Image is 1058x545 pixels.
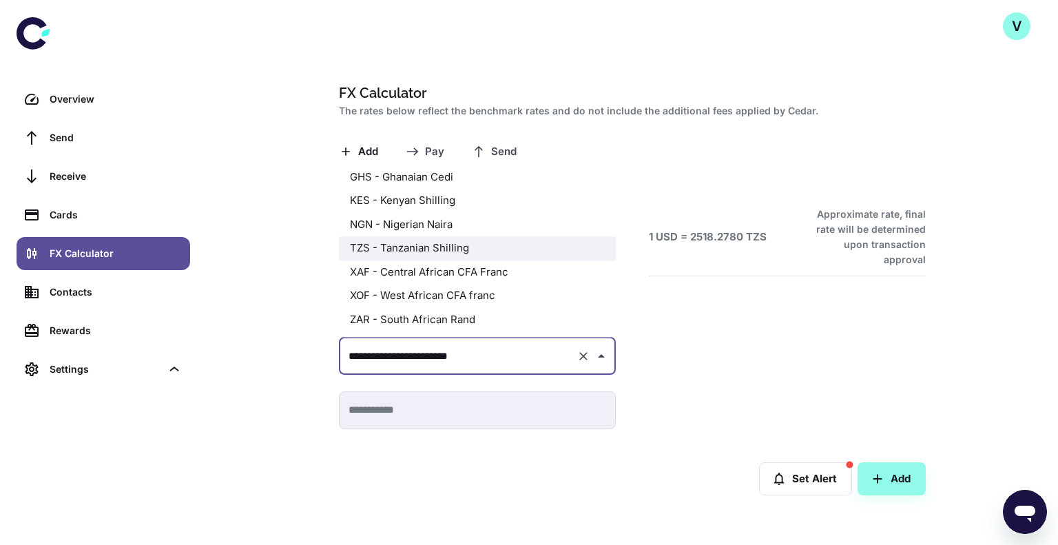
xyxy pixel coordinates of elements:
li: TZS - Tanzanian Shilling [339,236,616,260]
div: Cards [50,207,182,223]
li: NGN - Nigerian Naira [339,213,616,237]
a: Send [17,121,190,154]
button: Set Alert [759,462,852,495]
a: FX Calculator [17,237,190,270]
h6: 1 USD = 2518.2780 TZS [649,229,767,245]
div: Settings [17,353,190,386]
h1: FX Calculator [339,83,920,103]
iframe: Button to launch messaging window [1003,490,1047,534]
span: Add [358,145,378,158]
button: Close [592,347,611,366]
li: KES - Kenyan Shilling [339,189,616,213]
button: V [1003,12,1030,40]
h6: Approximate rate, final rate will be determined upon transaction approval [801,207,926,267]
div: Receive [50,169,182,184]
a: Rewards [17,314,190,347]
li: GHS - Ghanaian Cedi [339,165,616,189]
li: ZAR - South African Rand [339,308,616,332]
button: Clear [574,347,593,366]
span: Pay [425,145,444,158]
button: Add [858,462,926,495]
div: Send [50,130,182,145]
li: XOF - West African CFA franc [339,284,616,308]
a: Overview [17,83,190,116]
a: Contacts [17,276,190,309]
div: Contacts [50,285,182,300]
a: Cards [17,198,190,232]
div: Rewards [50,323,182,338]
div: FX Calculator [50,246,182,261]
span: Send [491,145,517,158]
h2: The rates below reflect the benchmark rates and do not include the additional fees applied by Cedar. [339,103,920,119]
li: XAF - Central African CFA Franc [339,260,616,285]
a: Receive [17,160,190,193]
div: Settings [50,362,161,377]
div: Overview [50,92,182,107]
